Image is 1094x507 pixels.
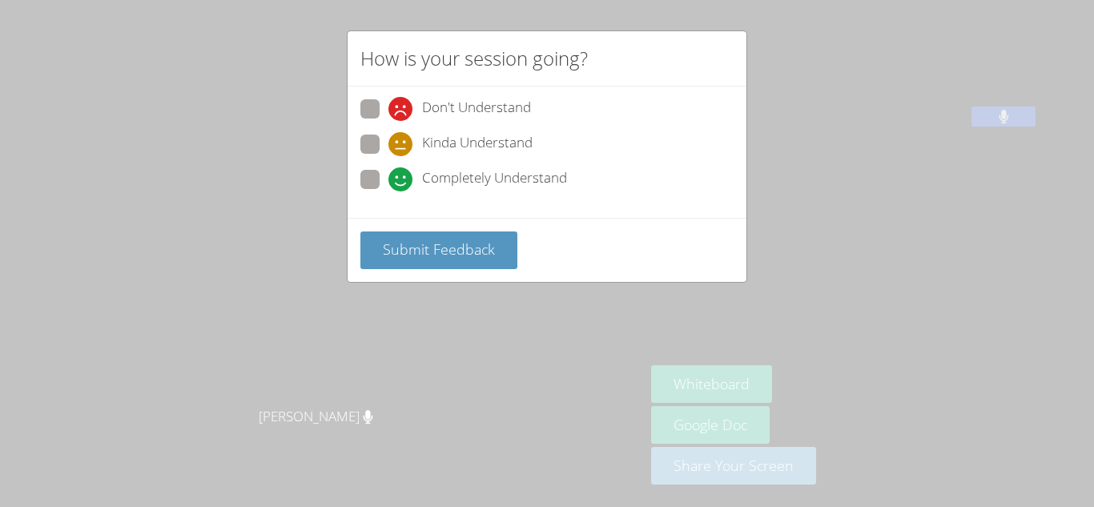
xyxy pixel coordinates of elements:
[422,167,567,191] span: Completely Understand
[422,97,531,121] span: Don't Understand
[422,132,533,156] span: Kinda Understand
[383,239,495,259] span: Submit Feedback
[360,231,517,269] button: Submit Feedback
[360,44,588,73] h2: How is your session going?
